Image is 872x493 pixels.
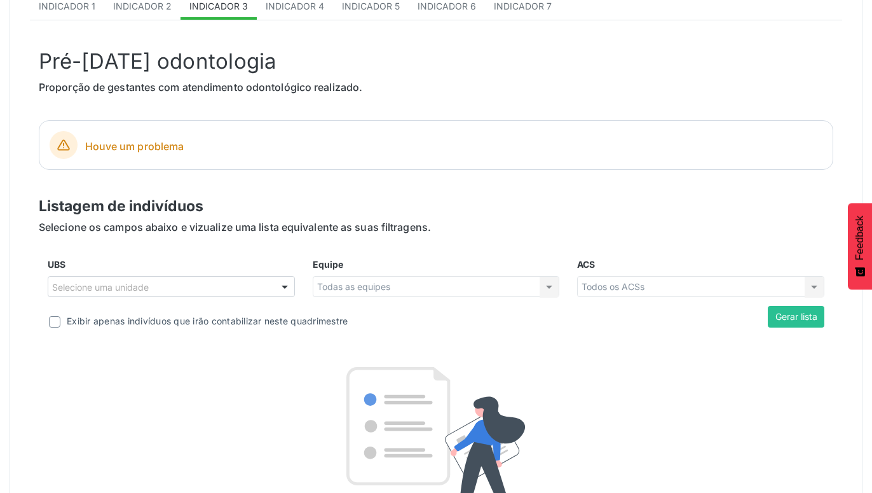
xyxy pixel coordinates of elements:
span: Houve um problema [85,139,822,154]
span: Selecione os campos abaixo e vizualize uma lista equivalente as suas filtragens. [39,221,431,233]
span: Selecione uma unidade [52,281,149,294]
span: Indicador 7 [494,1,552,11]
label: ACS [577,258,595,271]
label: Equipe [313,258,343,271]
span: Listagem de indivíduos [39,197,203,215]
span: Feedback [854,216,866,260]
span: Indicador 4 [266,1,324,11]
span: Indicador 6 [418,1,476,11]
span: Pré-[DATE] odontologia [39,48,277,74]
span: Indicador 2 [113,1,172,11]
button: Gerar lista [768,306,824,328]
span: Indicador 1 [39,1,95,11]
div: Exibir apenas indivíduos que irão contabilizar neste quadrimestre [67,314,348,328]
span: Indicador 5 [342,1,400,11]
span: Proporção de gestantes com atendimento odontológico realizado. [39,81,362,94]
button: Feedback - Mostrar pesquisa [848,203,872,289]
label: UBS [48,258,65,271]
